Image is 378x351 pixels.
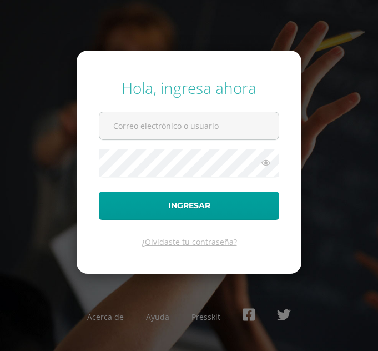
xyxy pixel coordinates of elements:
[146,312,169,322] a: Ayuda
[87,312,124,322] a: Acerca de
[191,312,220,322] a: Presskit
[99,192,279,220] button: Ingresar
[99,77,279,98] div: Hola, ingresa ahora
[99,112,279,139] input: Correo electrónico o usuario
[142,237,237,247] a: ¿Olvidaste tu contraseña?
